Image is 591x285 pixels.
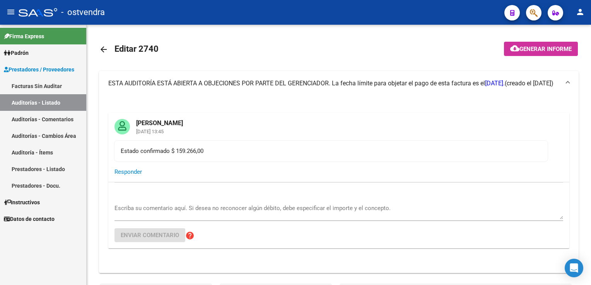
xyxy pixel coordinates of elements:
[4,65,74,74] span: Prestadores / Proveedores
[576,7,585,17] mat-icon: person
[114,168,142,175] span: Responder
[4,49,29,57] span: Padrón
[504,42,578,56] button: Generar informe
[6,7,15,17] mat-icon: menu
[519,46,572,53] span: Generar informe
[4,32,44,41] span: Firma Express
[121,232,179,239] span: Enviar comentario
[99,96,579,273] div: ESTA AUDITORÍA ESTÁ ABIERTA A OBJECIONES POR PARTE DEL GERENCIADOR. La fecha límite para objetar ...
[510,44,519,53] mat-icon: cloud_download
[485,80,505,87] span: [DATE].
[4,215,55,223] span: Datos de contacto
[565,259,583,277] div: Open Intercom Messenger
[114,44,159,54] span: Editar 2740
[99,45,108,54] mat-icon: arrow_back
[61,4,105,21] span: - ostvendra
[99,71,579,96] mat-expansion-panel-header: ESTA AUDITORÍA ESTÁ ABIERTA A OBJECIONES POR PARTE DEL GERENCIADOR. La fecha límite para objetar ...
[114,165,142,179] button: Responder
[4,198,40,207] span: Instructivos
[185,231,195,240] mat-icon: help
[121,147,541,155] div: Estado confirmado $ 159.266,00
[114,228,185,242] button: Enviar comentario
[130,113,189,127] mat-card-title: [PERSON_NAME]
[505,79,553,88] span: (creado el [DATE])
[130,129,189,134] mat-card-subtitle: [DATE] 13:45
[108,80,505,87] span: ESTA AUDITORÍA ESTÁ ABIERTA A OBJECIONES POR PARTE DEL GERENCIADOR. La fecha límite para objetar ...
